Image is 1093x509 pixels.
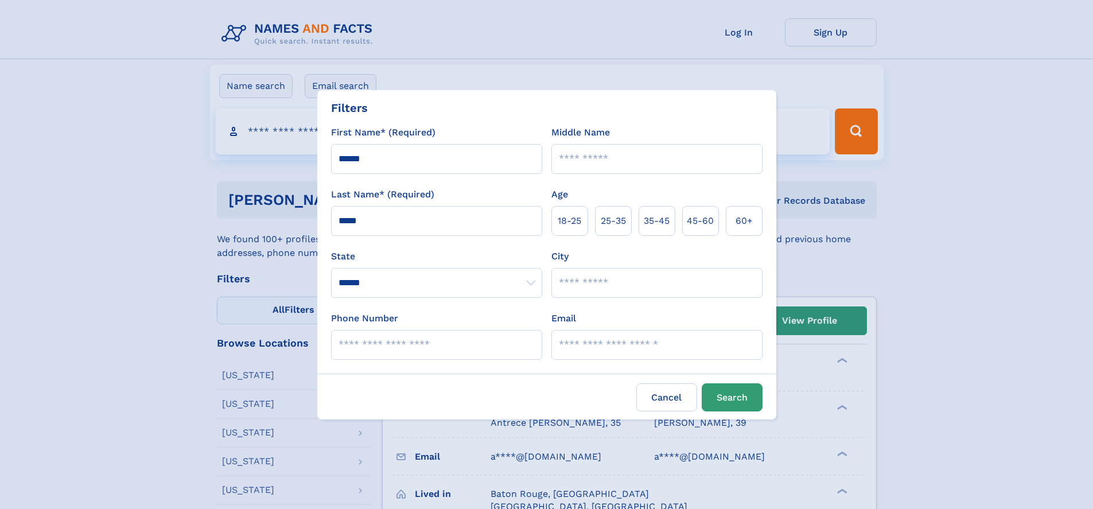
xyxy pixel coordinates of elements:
[331,126,435,139] label: First Name* (Required)
[331,188,434,201] label: Last Name* (Required)
[558,214,581,228] span: 18‑25
[736,214,753,228] span: 60+
[551,312,576,325] label: Email
[331,250,542,263] label: State
[551,188,568,201] label: Age
[551,250,569,263] label: City
[702,383,763,411] button: Search
[551,126,610,139] label: Middle Name
[687,214,714,228] span: 45‑60
[331,312,398,325] label: Phone Number
[644,214,670,228] span: 35‑45
[636,383,697,411] label: Cancel
[601,214,626,228] span: 25‑35
[331,99,368,116] div: Filters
